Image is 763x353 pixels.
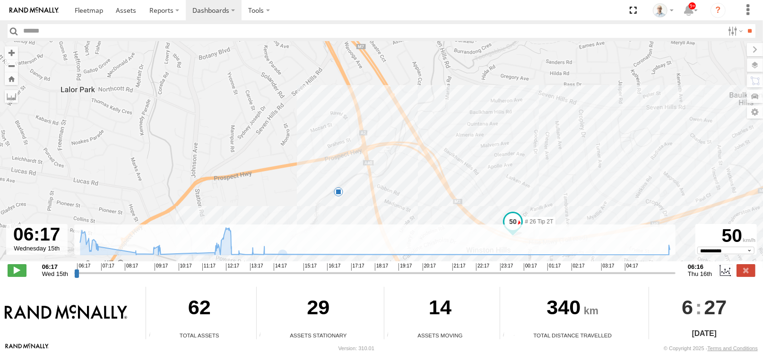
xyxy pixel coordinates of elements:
button: Zoom out [5,59,18,72]
div: Total number of Enabled Assets [146,332,160,339]
img: Rand McNally [5,305,127,321]
div: Total number of assets current in transit. [384,332,399,339]
label: Close [737,264,755,276]
span: 07:17 [101,263,114,271]
label: Play/Stop [8,264,26,276]
div: 14 [384,287,496,331]
div: Assets Moving [384,331,496,339]
label: Measure [5,90,18,103]
div: 7 [334,187,343,197]
strong: 06:17 [42,263,68,270]
div: 50 [697,225,755,247]
span: 12:17 [226,263,239,271]
div: [DATE] [649,328,760,339]
span: 08:17 [125,263,138,271]
span: 14:17 [274,263,287,271]
span: 10:17 [179,263,192,271]
i: ? [711,3,726,18]
div: Total distance travelled by all assets within specified date range and applied filters [500,332,514,339]
span: 02:17 [572,263,585,271]
span: Thu 16th Oct 2025 [688,270,712,277]
span: 13:17 [250,263,263,271]
span: 23:17 [500,263,513,271]
div: Version: 310.01 [338,345,374,351]
label: Search Filter Options [724,24,745,38]
span: Wed 15th Oct 2025 [42,270,68,277]
button: Zoom Home [5,72,18,85]
img: rand-logo.svg [9,7,59,14]
span: 15:17 [303,263,317,271]
button: Zoom in [5,46,18,59]
a: Terms and Conditions [708,345,758,351]
strong: 06:16 [688,263,712,270]
div: © Copyright 2025 - [664,345,758,351]
div: 29 [257,287,381,331]
span: 16:17 [327,263,340,271]
div: Kurt Byers [650,3,677,17]
span: 22:17 [476,263,489,271]
span: 00:17 [524,263,537,271]
span: 18:17 [375,263,388,271]
span: 19:17 [399,263,412,271]
span: 27 [704,287,727,327]
div: Assets Stationary [257,331,381,339]
span: 09:17 [155,263,168,271]
span: # 26 Tip 2T [525,218,554,225]
span: 20:17 [423,263,436,271]
div: 62 [146,287,252,331]
span: 21:17 [452,263,466,271]
span: 17:17 [351,263,364,271]
div: 340 [500,287,645,331]
span: 06:17 [77,263,90,271]
div: Total number of assets current stationary. [257,332,271,339]
span: 11:17 [202,263,216,271]
span: 04:17 [625,263,638,271]
div: : [649,287,760,327]
a: Visit our Website [5,344,49,353]
span: 03:17 [601,263,615,271]
div: Total Assets [146,331,252,339]
div: Total Distance Travelled [500,331,645,339]
label: Map Settings [747,105,763,119]
span: 6 [682,287,693,327]
span: 01:17 [547,263,561,271]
